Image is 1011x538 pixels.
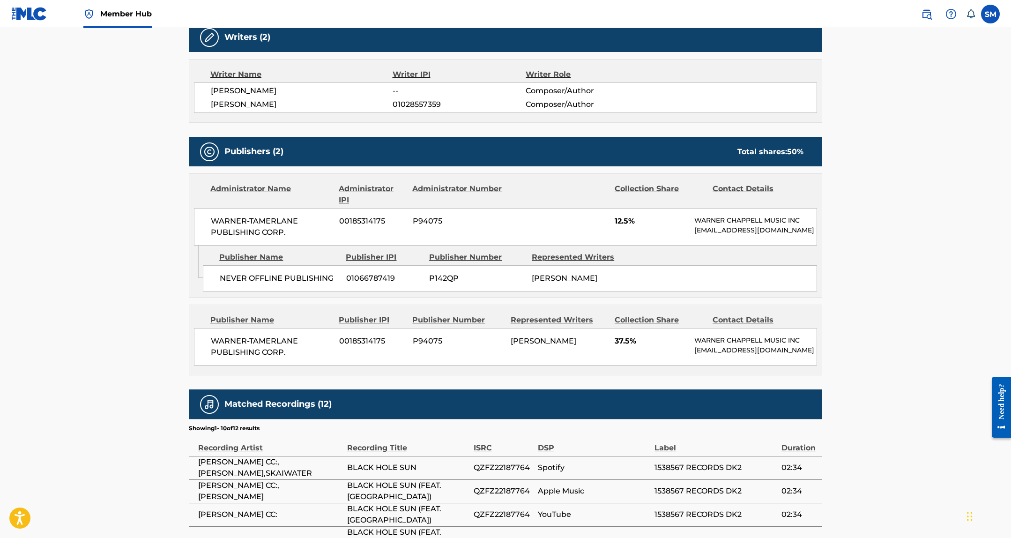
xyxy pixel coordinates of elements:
span: [PERSON_NAME] CC: [198,509,342,520]
span: -- [393,85,526,97]
div: Notifications [966,9,975,19]
iframe: Resource Center [985,370,1011,445]
span: 01028557359 [393,99,526,110]
div: Drag [967,502,973,531]
span: 37.5% [615,336,687,347]
span: WARNER-TAMERLANE PUBLISHING CORP. [211,216,332,238]
span: BLACK HOLE SUN (FEAT. [GEOGRAPHIC_DATA]) [347,480,469,502]
span: 50 % [787,147,803,156]
div: Contact Details [713,314,803,326]
iframe: Chat Widget [964,493,1011,538]
h5: Matched Recordings (12) [224,399,332,410]
div: Duration [781,433,818,454]
div: Administrator IPI [339,183,405,206]
span: [PERSON_NAME] [211,99,393,110]
div: Represented Writers [532,252,627,263]
h5: Writers (2) [224,32,270,43]
span: [PERSON_NAME] [532,274,597,283]
div: Collection Share [615,314,706,326]
span: 02:34 [781,462,818,473]
span: 1538567 RECORDS DK2 [654,509,776,520]
div: Collection Share [615,183,706,206]
p: WARNER CHAPPELL MUSIC INC [694,216,817,225]
span: 12.5% [615,216,687,227]
span: Member Hub [100,8,152,19]
span: Apple Music [538,486,650,497]
img: Writers [204,32,215,43]
div: Total shares: [737,146,803,157]
div: Recording Title [347,433,469,454]
span: [PERSON_NAME] CC:, [PERSON_NAME] [198,480,342,502]
img: help [945,8,957,20]
p: WARNER CHAPPELL MUSIC INC [694,336,817,345]
div: User Menu [981,5,1000,23]
span: Composer/Author [526,99,647,110]
p: Showing 1 - 10 of 12 results [189,424,260,433]
div: Publisher Number [429,252,525,263]
span: 02:34 [781,509,818,520]
span: NEVER OFFLINE PUBLISHING [220,273,339,284]
span: 00185314175 [339,216,406,227]
span: 01066787419 [346,273,422,284]
span: 1538567 RECORDS DK2 [654,486,776,497]
div: ISRC [474,433,533,454]
div: Publisher Name [219,252,339,263]
div: DSP [538,433,650,454]
div: Writer IPI [393,69,526,80]
div: Publisher Number [412,314,503,326]
div: Publisher Name [210,314,332,326]
a: Public Search [917,5,936,23]
img: MLC Logo [11,7,47,21]
img: Publishers [204,146,215,157]
div: Publisher IPI [339,314,405,326]
div: Publisher IPI [346,252,422,263]
p: [EMAIL_ADDRESS][DOMAIN_NAME] [694,225,817,235]
p: [EMAIL_ADDRESS][DOMAIN_NAME] [694,345,817,355]
span: QZFZ22187764 [474,509,533,520]
img: Matched Recordings [204,399,215,410]
div: Recording Artist [198,433,342,454]
span: BLACK HOLE SUN [347,462,469,473]
div: Writer Name [210,69,393,80]
div: Help [942,5,960,23]
span: 1538567 RECORDS DK2 [654,462,776,473]
span: QZFZ22187764 [474,486,533,497]
span: YouTube [538,509,650,520]
span: [PERSON_NAME] [211,85,393,97]
span: Spotify [538,462,650,473]
h5: Publishers (2) [224,146,283,157]
span: Composer/Author [526,85,647,97]
div: Writer Role [526,69,647,80]
img: search [921,8,932,20]
span: 00185314175 [339,336,406,347]
div: Administrator Name [210,183,332,206]
div: Administrator Number [412,183,503,206]
span: [PERSON_NAME] CC:,[PERSON_NAME],SKAIWATER [198,456,342,479]
div: Represented Writers [511,314,608,326]
div: Contact Details [713,183,803,206]
span: 02:34 [781,486,818,497]
img: Top Rightsholder [83,8,95,20]
span: WARNER-TAMERLANE PUBLISHING CORP. [211,336,332,358]
span: P94075 [413,336,504,347]
span: [PERSON_NAME] [511,336,576,345]
span: BLACK HOLE SUN (FEAT. [GEOGRAPHIC_DATA]) [347,503,469,526]
span: P142QP [429,273,525,284]
span: QZFZ22187764 [474,462,533,473]
div: Label [654,433,776,454]
span: P94075 [413,216,504,227]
